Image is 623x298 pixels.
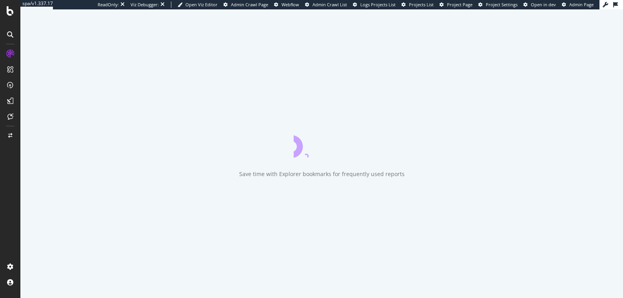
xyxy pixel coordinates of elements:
[360,2,396,7] span: Logs Projects List
[447,2,472,7] span: Project Page
[98,2,119,8] div: ReadOnly:
[312,2,347,7] span: Admin Crawl List
[353,2,396,8] a: Logs Projects List
[486,2,518,7] span: Project Settings
[409,2,434,7] span: Projects List
[440,2,472,8] a: Project Page
[231,2,268,7] span: Admin Crawl Page
[274,2,299,8] a: Webflow
[131,2,159,8] div: Viz Debugger:
[562,2,594,8] a: Admin Page
[294,129,350,158] div: animation
[523,2,556,8] a: Open in dev
[569,2,594,7] span: Admin Page
[305,2,347,8] a: Admin Crawl List
[185,2,218,7] span: Open Viz Editor
[401,2,434,8] a: Projects List
[178,2,218,8] a: Open Viz Editor
[239,170,405,178] div: Save time with Explorer bookmarks for frequently used reports
[223,2,268,8] a: Admin Crawl Page
[531,2,556,7] span: Open in dev
[478,2,518,8] a: Project Settings
[282,2,299,7] span: Webflow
